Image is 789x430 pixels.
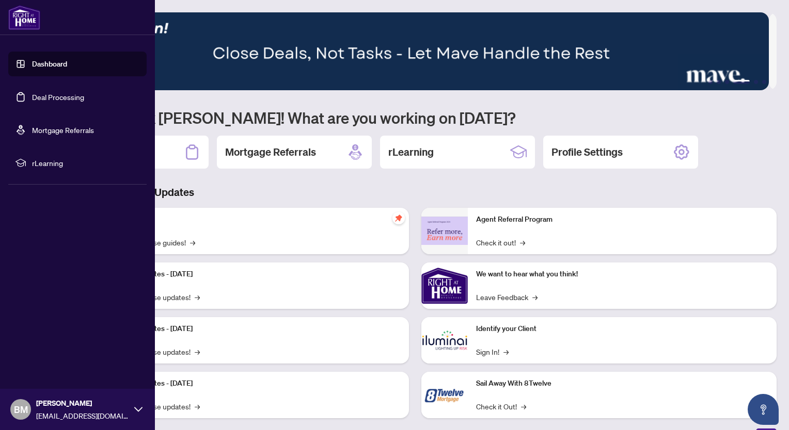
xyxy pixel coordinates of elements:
[36,398,129,409] span: [PERSON_NAME]
[8,5,40,30] img: logo
[503,346,509,357] span: →
[421,262,468,309] img: We want to hear what you think!
[476,346,509,357] a: Sign In!→
[14,402,28,417] span: BM
[532,291,538,303] span: →
[32,59,67,69] a: Dashboard
[36,410,129,421] span: [EMAIL_ADDRESS][DOMAIN_NAME]
[225,145,316,159] h2: Mortgage Referrals
[392,212,405,224] span: pushpin
[476,323,768,335] p: Identify your Client
[421,372,468,418] img: Sail Away With 8Twelve
[108,323,401,335] p: Platform Updates - [DATE]
[521,401,526,412] span: →
[421,217,468,245] img: Agent Referral Program
[108,378,401,389] p: Platform Updates - [DATE]
[476,237,525,248] a: Check it out!→
[108,269,401,280] p: Platform Updates - [DATE]
[725,80,729,84] button: 3
[754,80,758,84] button: 5
[388,145,434,159] h2: rLearning
[520,237,525,248] span: →
[551,145,623,159] h2: Profile Settings
[190,237,195,248] span: →
[476,269,768,280] p: We want to hear what you think!
[32,157,139,169] span: rLearning
[108,214,401,225] p: Self-Help
[476,378,768,389] p: Sail Away With 8Twelve
[421,317,468,363] img: Identify your Client
[476,401,526,412] a: Check it Out!→
[195,291,200,303] span: →
[762,80,766,84] button: 6
[54,185,777,200] h3: Brokerage & Industry Updates
[476,214,768,225] p: Agent Referral Program
[748,394,779,425] button: Open asap
[32,92,84,102] a: Deal Processing
[717,80,721,84] button: 2
[54,108,777,127] h1: Welcome back [PERSON_NAME]! What are you working on [DATE]?
[195,401,200,412] span: →
[54,12,769,90] img: Slide 3
[476,291,538,303] a: Leave Feedback→
[708,80,713,84] button: 1
[733,80,750,84] button: 4
[195,346,200,357] span: →
[32,125,94,135] a: Mortgage Referrals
